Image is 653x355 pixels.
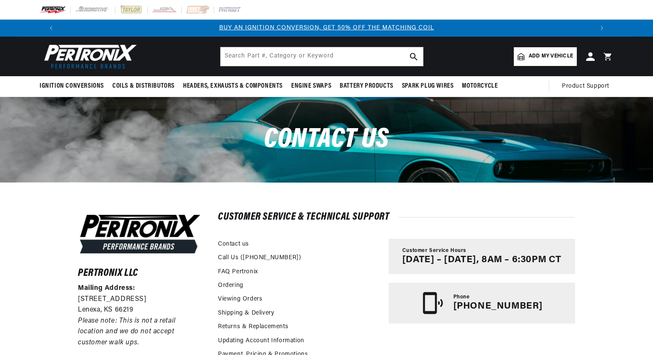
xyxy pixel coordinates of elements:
[562,82,609,91] span: Product Support
[18,20,635,37] slideshow-component: Translation missing: en.sections.announcements.announcement_bar
[404,47,423,66] button: search button
[40,42,137,71] img: Pertronix
[40,76,108,96] summary: Ignition Conversions
[60,23,593,33] div: 1 of 3
[60,23,593,33] div: Announcement
[218,309,274,318] a: Shipping & Delivery
[389,283,575,324] a: Phone [PHONE_NUMBER]
[218,267,258,277] a: FAQ Pertronix
[78,285,135,292] strong: Mailing Address:
[287,76,335,96] summary: Engine Swaps
[462,82,498,91] span: Motorcycle
[218,322,288,332] a: Returns & Replacements
[78,269,202,278] h6: Pertronix LLC
[43,20,60,37] button: Translation missing: en.sections.announcements.previous_announcement
[264,126,389,154] span: Contact us
[340,82,393,91] span: Battery Products
[108,76,179,96] summary: Coils & Distributors
[179,76,287,96] summary: Headers, Exhausts & Components
[221,47,423,66] input: Search Part #, Category or Keyword
[291,82,331,91] span: Engine Swaps
[529,52,573,60] span: Add my vehicle
[218,213,575,221] h2: Customer Service & Technical Support
[458,76,502,96] summary: Motorcycle
[218,253,301,263] a: Call Us ([PHONE_NUMBER])
[402,82,454,91] span: Spark Plug Wires
[218,295,262,304] a: Viewing Orders
[453,294,470,301] span: Phone
[78,318,176,346] em: Please note: This is not a retail location and we do not accept customer walk ups.
[78,294,202,305] p: [STREET_ADDRESS]
[453,301,543,312] p: [PHONE_NUMBER]
[218,240,249,249] a: Contact us
[218,281,243,290] a: Ordering
[40,82,104,91] span: Ignition Conversions
[562,76,613,97] summary: Product Support
[402,247,466,255] span: Customer Service Hours
[514,47,577,66] a: Add my vehicle
[218,336,304,346] a: Updating Account Information
[398,76,458,96] summary: Spark Plug Wires
[402,255,561,266] p: [DATE] – [DATE], 8AM – 6:30PM CT
[112,82,175,91] span: Coils & Distributors
[219,25,434,31] a: BUY AN IGNITION CONVERSION, GET 50% OFF THE MATCHING COIL
[593,20,610,37] button: Translation missing: en.sections.announcements.next_announcement
[183,82,283,91] span: Headers, Exhausts & Components
[335,76,398,96] summary: Battery Products
[78,305,202,316] p: Lenexa, KS 66219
